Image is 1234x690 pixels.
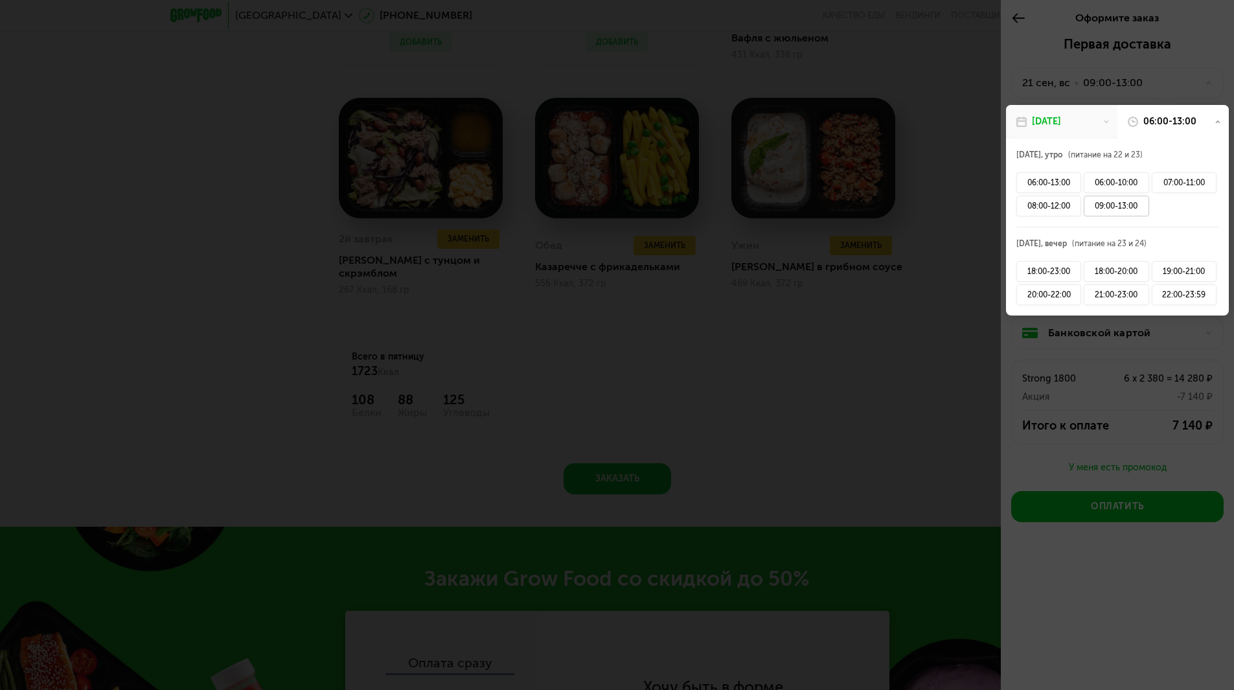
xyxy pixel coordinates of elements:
span: (питание на 22 и 23) [1068,150,1143,159]
span: [DATE], вечер [1016,239,1067,248]
div: 20:00-22:00 [1016,284,1081,305]
div: 22:00-23:59 [1152,284,1217,305]
div: 06:00-10:00 [1084,172,1148,193]
div: 18:00-20:00 [1084,261,1148,282]
span: (питание на 23 и 24) [1072,239,1147,248]
div: 06:00-13:00 [1143,115,1196,128]
span: [DATE], утро [1016,150,1063,159]
div: 06:00-13:00 [1016,172,1081,193]
div: [DATE] [1032,115,1061,128]
div: 18:00-23:00 [1016,261,1081,282]
div: 07:00-11:00 [1152,172,1217,193]
div: 19:00-21:00 [1152,261,1217,282]
div: 09:00-13:00 [1084,196,1148,216]
div: 08:00-12:00 [1016,196,1081,216]
div: 21:00-23:00 [1084,284,1148,305]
